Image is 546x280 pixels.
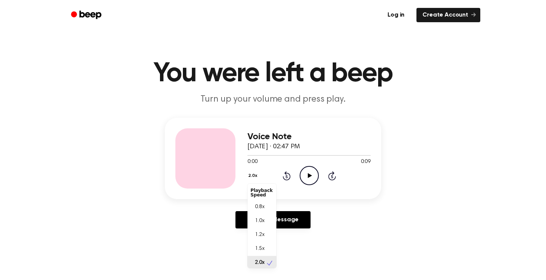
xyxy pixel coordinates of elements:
[247,169,260,182] button: 2.0x
[255,203,264,211] span: 0.8x
[247,184,276,268] div: 2.0x
[247,185,276,200] div: Playback Speed
[255,259,264,267] span: 2.0x
[255,217,264,225] span: 1.0x
[255,245,264,253] span: 1.5x
[255,231,264,239] span: 1.2x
